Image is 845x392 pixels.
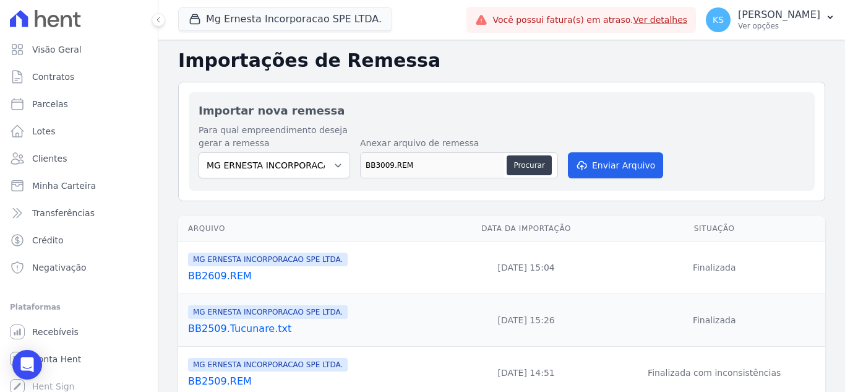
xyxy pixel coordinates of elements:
a: Visão Geral [5,37,153,62]
td: Finalizada [603,294,825,347]
a: Crédito [5,228,153,253]
p: Ver opções [738,21,820,31]
a: Ver detalhes [633,15,688,25]
h2: Importar nova remessa [199,102,805,119]
a: BB2609.REM [188,269,444,284]
a: Transferências [5,201,153,225]
a: Minha Carteira [5,173,153,198]
th: Data da Importação [449,216,604,242]
a: Recebíveis [5,320,153,344]
a: Conta Hent [5,347,153,372]
span: Negativação [32,261,87,274]
span: Recebíveis [32,326,79,338]
div: Plataformas [10,300,148,315]
span: Clientes [32,152,67,165]
span: Crédito [32,234,64,246]
span: MG ERNESTA INCORPORACAO SPE LTDA. [188,253,348,266]
button: KS [PERSON_NAME] Ver opções [696,2,845,37]
td: [DATE] 15:04 [449,242,604,294]
span: Parcelas [32,98,68,110]
span: Conta Hent [32,353,81,365]
button: Procurar [507,155,551,175]
span: MG ERNESTA INCORPORACAO SPE LTDA. [188,358,348,372]
label: Anexar arquivo de remessa [360,137,558,150]
label: Para qual empreendimento deseja gerar a remessa [199,124,350,150]
span: Você possui fatura(s) em atraso. [492,14,687,27]
span: Lotes [32,125,56,137]
button: Mg Ernesta Incorporacao SPE LTDA. [178,7,392,31]
span: Visão Geral [32,43,82,56]
th: Situação [603,216,825,242]
h2: Importações de Remessa [178,50,825,72]
span: Transferências [32,207,95,219]
span: Contratos [32,71,74,83]
p: [PERSON_NAME] [738,9,820,21]
td: [DATE] 15:26 [449,294,604,347]
a: BB2509.REM [188,374,444,389]
th: Arquivo [178,216,449,242]
a: Parcelas [5,92,153,116]
a: BB2509.Tucunare.txt [188,321,444,336]
span: MG ERNESTA INCORPORACAO SPE LTDA. [188,305,348,319]
span: Minha Carteira [32,180,96,192]
a: Contratos [5,64,153,89]
span: KS [713,15,724,24]
button: Enviar Arquivo [568,152,663,178]
a: Clientes [5,146,153,171]
a: Lotes [5,119,153,144]
div: Open Intercom Messenger [12,350,42,380]
a: Negativação [5,255,153,280]
td: Finalizada [603,242,825,294]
